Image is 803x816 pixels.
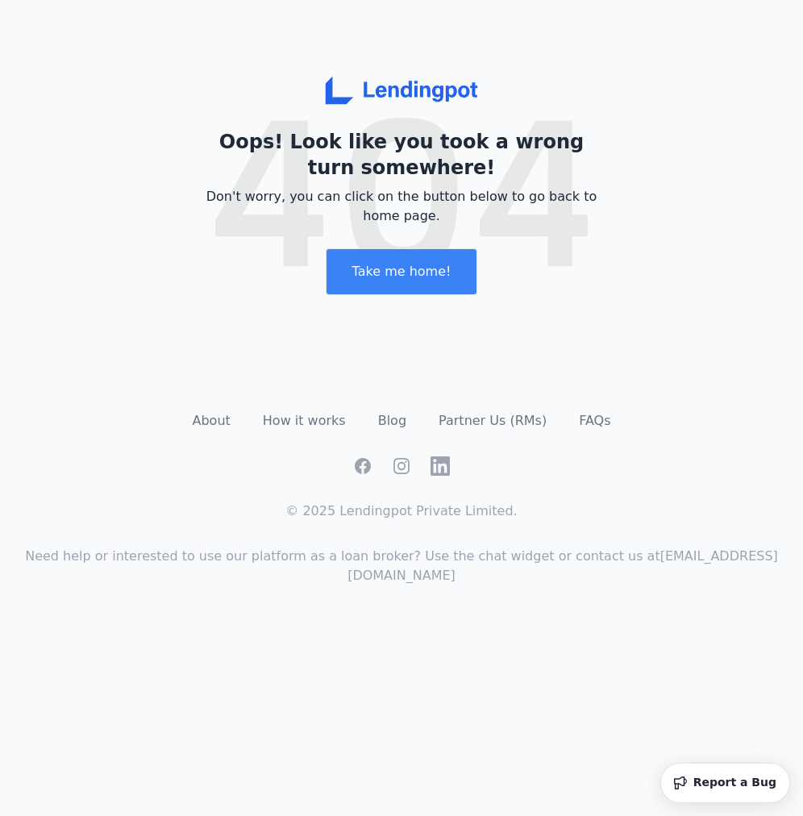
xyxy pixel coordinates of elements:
a: Take me home! [326,242,478,302]
a: FAQs [579,413,610,428]
p: Don't worry, you can click on the button below to go back to home page. [193,187,610,226]
button: Take me home! [326,248,478,295]
a: How it works [263,413,346,428]
a: [EMAIL_ADDRESS][DOMAIN_NAME] [347,548,778,583]
p: © 2025 Lendingpot Private Limited. [19,502,784,521]
h1: Oops! Look like you took a wrong turn somewhere! [193,129,610,181]
a: Partner Us (RMs) [439,413,547,428]
p: Need help or interested to use our platform as a loan broker? Use the chat widget or contact us at [19,547,784,585]
a: Blog [378,413,406,428]
a: About [193,413,231,428]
